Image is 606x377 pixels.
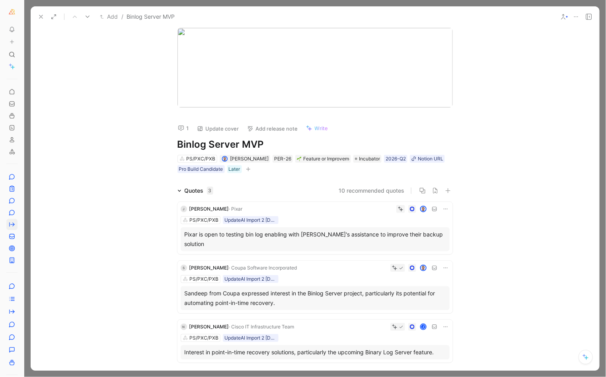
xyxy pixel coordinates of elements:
[229,206,243,212] span: · Pixar
[174,123,193,134] button: 1
[189,216,218,224] div: PS/PXC/PXB
[193,123,243,134] button: Update cover
[315,125,328,132] span: Write
[181,265,187,271] div: S
[121,12,123,21] span: /
[230,156,269,162] span: [PERSON_NAME]
[189,206,229,212] span: [PERSON_NAME]
[224,334,277,342] div: UpdateAI Import 2 [DATE] 18:54
[386,155,406,163] div: 2026-Q2
[274,155,291,163] div: PER-26
[207,187,213,195] div: 3
[189,265,229,271] span: [PERSON_NAME]
[189,334,218,342] div: PS/PXC/PXB
[8,8,16,16] img: Percona
[297,156,302,161] img: 🌱
[339,186,405,195] button: 10 recommended quotes
[189,275,218,283] div: PS/PXC/PXB
[418,155,443,163] div: Notion URL
[98,12,120,21] button: Add
[127,12,175,21] span: Binlog Server MVP
[244,123,302,134] button: Add release note
[224,275,277,283] div: UpdateAI Import 2 [DATE] 18:54
[181,324,187,330] div: N
[297,155,349,163] div: Feature or Improvement
[229,165,240,173] div: Later
[359,155,380,163] span: Incubator
[185,186,213,195] div: Quotes
[223,157,227,161] img: avatar
[229,265,297,271] span: · Coupa Software Incorporated
[224,216,277,224] div: UpdateAI Import 2 [DATE] 18:54
[295,155,351,163] div: 🌱Feature or Improvement
[185,289,446,308] div: Sandeep from Coupa expressed interest in the Binlog Server project, particularly its potential fo...
[421,324,426,330] div: J
[179,165,223,173] div: Pro Build Candidate
[177,138,453,151] h1: Binlog Server MVP
[302,123,332,134] button: Write
[186,155,215,163] div: PS/PXC/PXB
[189,324,229,330] span: [PERSON_NAME]
[185,230,446,249] div: Pixar is open to testing bin log enabling with [PERSON_NAME]'s assistance to improve their backup...
[421,207,426,212] img: avatar
[229,324,294,330] span: · Cisco IT Infrastructure Team
[181,206,187,212] div: J
[6,6,18,18] button: Percona
[353,155,382,163] div: Incubator
[421,266,426,271] img: avatar
[185,348,446,357] div: Interest in point-in-time recovery solutions, particularly the upcoming Binary Log Server feature.
[174,186,216,195] div: Quotes3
